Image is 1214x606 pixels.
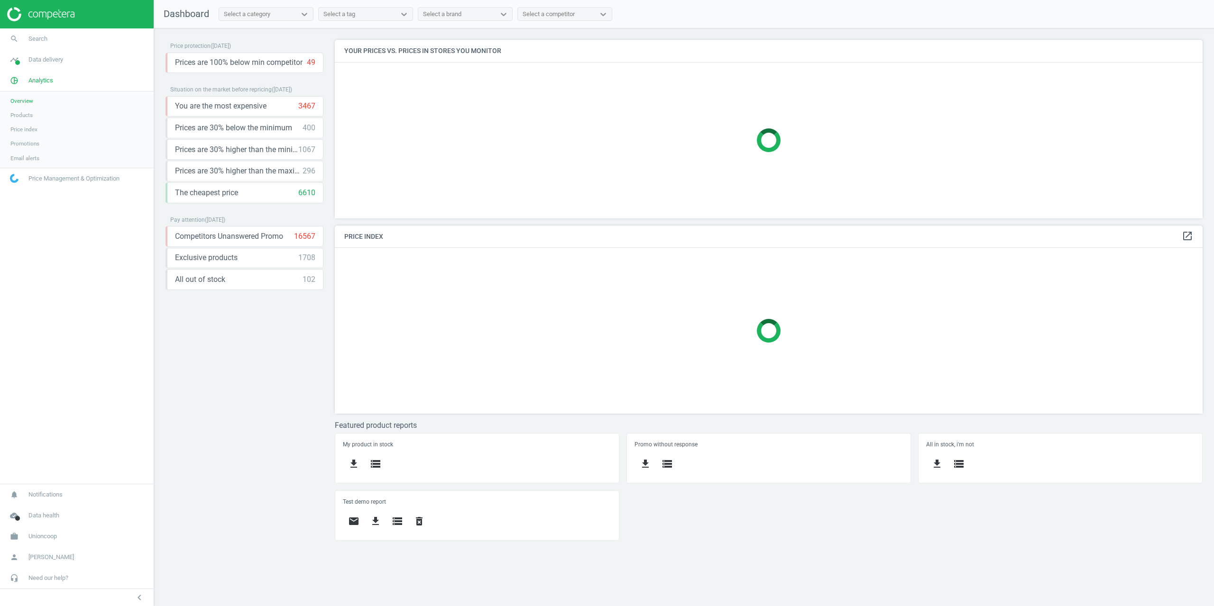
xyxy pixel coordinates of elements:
[28,174,120,183] span: Price Management & Optimization
[175,101,267,111] span: You are the most expensive
[343,510,365,533] button: email
[175,253,238,263] span: Exclusive products
[365,510,386,533] button: get_app
[1182,230,1193,243] a: open_in_new
[5,486,23,504] i: notifications
[10,174,18,183] img: wGWNvw8QSZomAAAAABJRU5ErkJggg==
[5,569,23,587] i: headset_mic
[635,441,902,448] h5: Promo without response
[953,458,965,470] i: storage
[926,441,1194,448] h5: All in stock, i'm not
[370,458,381,470] i: storage
[28,490,63,499] span: Notifications
[298,188,315,198] div: 6610
[656,453,678,475] button: storage
[28,55,63,64] span: Data delivery
[10,97,33,105] span: Overview
[164,8,209,19] span: Dashboard
[298,101,315,111] div: 3467
[10,154,39,162] span: Email alerts
[1182,230,1193,242] i: open_in_new
[343,453,365,475] button: get_app
[303,123,315,133] div: 400
[170,86,272,93] span: Situation on the market before repricing
[205,217,225,223] span: ( [DATE] )
[303,166,315,176] div: 296
[5,507,23,525] i: cloud_done
[28,35,47,43] span: Search
[948,453,970,475] button: storage
[348,458,359,470] i: get_app
[294,231,315,242] div: 16567
[175,231,283,242] span: Competitors Unanswered Promo
[5,72,23,90] i: pie_chart_outlined
[28,553,74,561] span: [PERSON_NAME]
[414,516,425,527] i: delete_forever
[5,30,23,48] i: search
[408,510,430,533] button: delete_forever
[523,10,575,18] div: Select a competitor
[365,453,386,475] button: storage
[5,548,23,566] i: person
[335,421,1203,430] h3: Featured product reports
[28,511,59,520] span: Data health
[211,43,231,49] span: ( [DATE] )
[28,76,53,85] span: Analytics
[343,441,611,448] h5: My product in stock
[323,10,355,18] div: Select a tag
[170,217,205,223] span: Pay attention
[662,458,673,470] i: storage
[10,111,33,119] span: Products
[10,140,39,147] span: Promotions
[5,527,23,545] i: work
[640,458,651,470] i: get_app
[635,453,656,475] button: get_app
[926,453,948,475] button: get_app
[303,274,315,285] div: 102
[298,253,315,263] div: 1708
[128,591,151,604] button: chevron_left
[10,126,37,133] span: Price index
[343,498,611,505] h5: Test demo report
[28,574,68,582] span: Need our help?
[423,10,461,18] div: Select a brand
[386,510,408,533] button: storage
[392,516,403,527] i: storage
[28,532,57,541] span: Unioncoop
[272,86,292,93] span: ( [DATE] )
[134,592,145,603] i: chevron_left
[175,123,292,133] span: Prices are 30% below the minimum
[7,7,74,21] img: ajHJNr6hYgQAAAAASUVORK5CYII=
[175,166,303,176] span: Prices are 30% higher than the maximal
[175,57,303,68] span: Prices are 100% below min competitor
[298,145,315,155] div: 1067
[335,40,1203,62] h4: Your prices vs. prices in stores you monitor
[931,458,943,470] i: get_app
[370,516,381,527] i: get_app
[175,188,238,198] span: The cheapest price
[307,57,315,68] div: 49
[335,226,1203,248] h4: Price Index
[224,10,270,18] div: Select a category
[5,51,23,69] i: timeline
[348,516,359,527] i: email
[170,43,211,49] span: Price protection
[175,145,298,155] span: Prices are 30% higher than the minimum
[175,274,225,285] span: All out of stock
